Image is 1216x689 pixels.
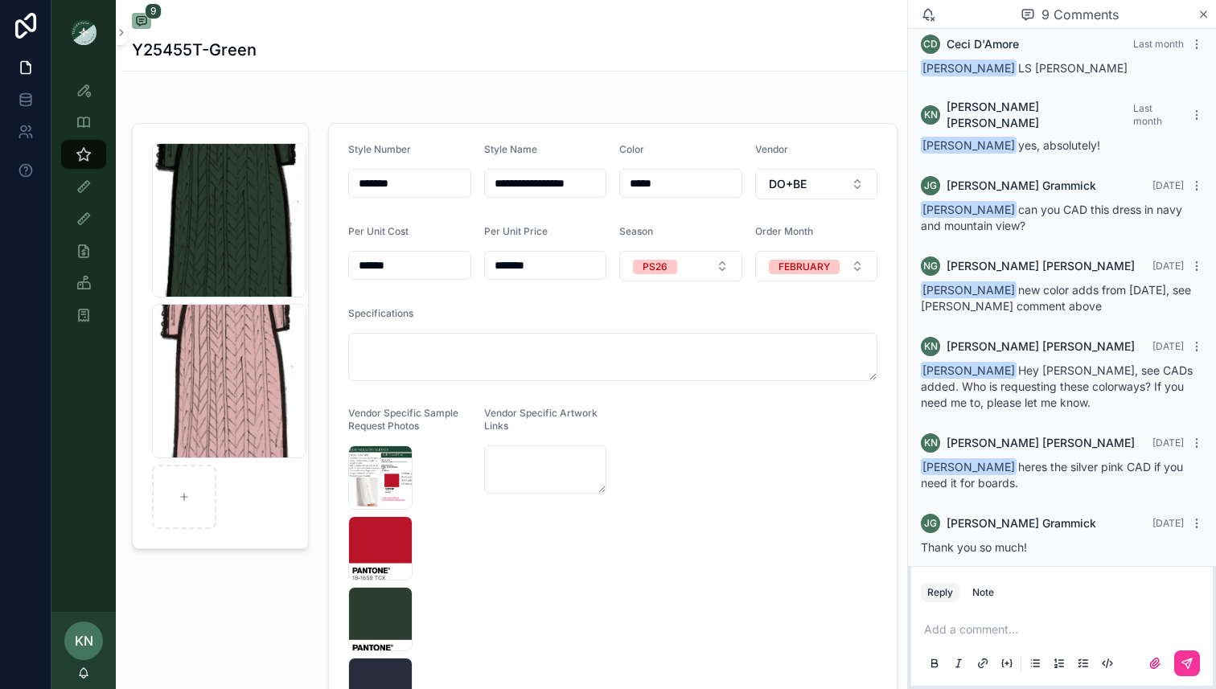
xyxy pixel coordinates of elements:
span: Thank you so much! [921,540,1027,554]
span: DO+BE [769,176,807,192]
span: [PERSON_NAME] [921,201,1017,218]
button: 9 [132,13,151,32]
span: JG [924,179,937,192]
span: [PERSON_NAME] Grammick [947,178,1096,194]
span: Vendor Specific Sample Request Photos [348,407,458,432]
span: Ceci D'Amore [947,36,1019,52]
span: [PERSON_NAME] [PERSON_NAME] [947,258,1135,274]
span: Specifications [348,307,413,319]
span: Style Number [348,143,411,155]
span: Last month [1133,102,1162,127]
span: JG [924,517,937,530]
span: [PERSON_NAME] [PERSON_NAME] [947,99,1133,131]
span: [DATE] [1152,437,1184,449]
span: Vendor Specific Artwork Links [484,407,598,432]
button: Note [966,583,1000,602]
div: scrollable content [51,64,116,351]
span: LS [PERSON_NAME] [921,61,1128,75]
span: Color [619,143,644,155]
span: Per Unit Cost [348,225,409,237]
span: Hey [PERSON_NAME], see CADs added. Who is requesting these colorways? If you need me to, please l... [921,363,1193,409]
span: Per Unit Price [484,225,548,237]
button: Select Button [755,169,878,199]
span: [PERSON_NAME] [921,59,1017,76]
span: new color adds from [DATE], see [PERSON_NAME] comment above [921,283,1191,313]
div: Note [972,586,994,599]
span: [PERSON_NAME] [PERSON_NAME] [947,338,1135,355]
span: [PERSON_NAME] [PERSON_NAME] [947,435,1135,451]
span: [PERSON_NAME] [921,362,1017,379]
span: KN [924,437,938,449]
span: KN [75,631,93,650]
span: Last month [1133,38,1184,50]
span: [PERSON_NAME] [921,137,1017,154]
span: Season [619,225,653,237]
div: PS26 [643,260,668,274]
span: [DATE] [1152,179,1184,191]
h1: Y25455T-Green [132,39,257,61]
span: heres the silver pink CAD if you need it for boards. [921,460,1183,490]
span: [DATE] [1152,340,1184,352]
div: FEBRUARY [778,260,830,274]
button: Reply [921,583,959,602]
span: [PERSON_NAME] [921,458,1017,475]
button: Select Button [619,251,742,281]
span: can you CAD this dress in navy and mountain view? [921,203,1182,232]
span: NG [923,260,938,273]
span: Style Name [484,143,537,155]
span: Order Month [755,225,813,237]
span: CD [923,38,938,51]
span: Vendor [755,143,788,155]
img: App logo [71,19,97,45]
span: [DATE] [1152,260,1184,272]
span: KN [924,109,938,121]
span: [DATE] [1152,517,1184,529]
span: 9 [145,3,162,19]
span: [PERSON_NAME] Grammick [947,515,1096,531]
span: KN [924,340,938,353]
button: Select Button [755,251,878,281]
span: 9 Comments [1041,5,1119,24]
span: [PERSON_NAME] [921,281,1017,298]
span: yes, absolutely! [921,138,1100,152]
